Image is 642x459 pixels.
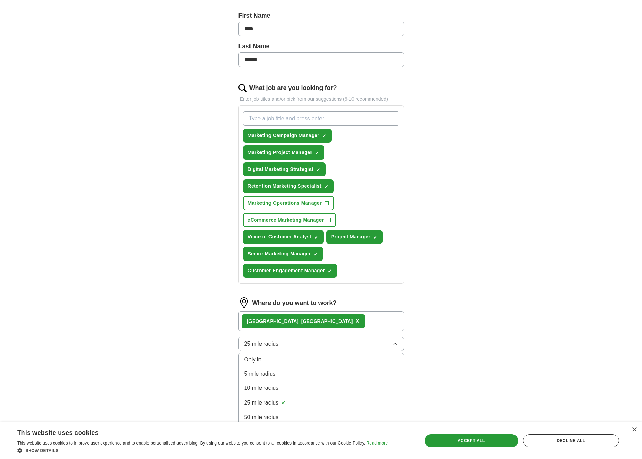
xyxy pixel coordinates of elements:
button: Project Manager✓ [326,230,383,244]
img: location.png [238,297,249,308]
span: ✓ [324,184,328,190]
span: Retention Marketing Specialist [248,183,322,190]
span: Customer Engagement Manager [248,267,325,274]
span: This website uses cookies to improve user experience and to enable personalised advertising. By u... [17,441,365,446]
button: Senior Marketing Manager✓ [243,247,323,261]
div: Close [632,427,637,432]
button: Marketing Campaign Manager✓ [243,129,332,143]
button: × [355,316,359,326]
div: [GEOGRAPHIC_DATA], [GEOGRAPHIC_DATA] [247,318,353,325]
button: Digital Marketing Strategist✓ [243,162,326,176]
span: × [355,317,359,325]
button: Marketing Operations Manager [243,196,334,210]
span: Marketing Operations Manager [248,200,322,207]
span: Marketing Campaign Manager [248,132,319,139]
div: Accept all [425,434,518,447]
span: ✓ [328,268,332,274]
button: eCommerce Marketing Manager [243,213,336,227]
span: 25 mile radius [244,399,279,407]
span: 5 mile radius [244,370,276,378]
span: Marketing Project Manager [248,149,313,156]
span: 25 mile radius [244,340,279,348]
div: Show details [17,447,388,454]
span: Only in [244,356,262,364]
span: Project Manager [331,233,370,241]
span: Senior Marketing Manager [248,250,311,257]
span: ✓ [322,133,326,139]
span: ✓ [315,150,319,156]
span: ✓ [314,235,318,240]
span: ✓ [281,398,286,407]
span: Voice of Customer Analyst [248,233,312,241]
span: ✓ [373,235,377,240]
span: Digital Marketing Strategist [248,166,314,173]
label: Where do you want to work? [252,298,337,308]
label: What job are you looking for? [249,83,337,93]
span: ✓ [314,252,318,257]
button: Retention Marketing Specialist✓ [243,179,334,193]
div: Decline all [523,434,619,447]
button: Marketing Project Manager✓ [243,145,325,160]
a: Read more, opens a new window [366,441,388,446]
span: Show details [26,448,59,453]
button: Customer Engagement Manager✓ [243,264,337,278]
label: Last Name [238,42,404,51]
span: 50 mile radius [244,413,279,421]
button: Voice of Customer Analyst✓ [243,230,324,244]
img: search.png [238,84,247,92]
button: 25 mile radius [238,337,404,351]
span: ✓ [316,167,320,173]
div: This website uses cookies [17,427,370,437]
span: eCommerce Marketing Manager [248,216,324,224]
label: First Name [238,11,404,20]
input: Type a job title and press enter [243,111,399,126]
p: Enter job titles and/or pick from our suggestions (6-10 recommended) [238,95,404,103]
span: 10 mile radius [244,384,279,392]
